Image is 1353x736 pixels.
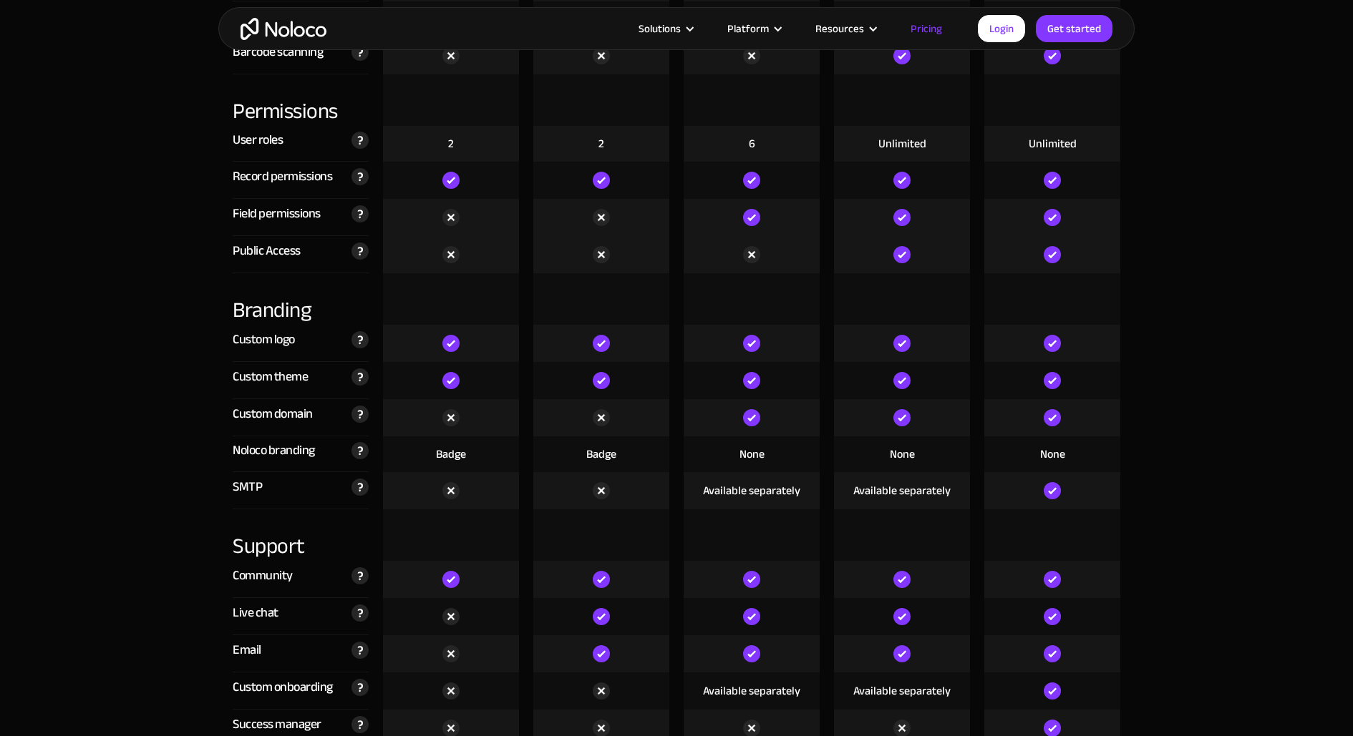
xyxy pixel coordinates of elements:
[893,19,960,38] a: Pricing
[233,440,315,461] div: Noloco branding
[448,136,454,152] div: 2
[815,19,864,38] div: Resources
[739,446,765,462] div: None
[797,19,893,38] div: Resources
[436,446,466,462] div: Badge
[233,677,333,698] div: Custom onboarding
[241,18,326,40] a: home
[586,446,616,462] div: Badge
[1040,446,1065,462] div: None
[233,329,295,350] div: Custom logo
[890,446,915,462] div: None
[978,15,1025,42] a: Login
[233,714,321,735] div: Success manager
[639,19,681,38] div: Solutions
[233,166,332,187] div: Record permissions
[727,19,769,38] div: Platform
[853,483,951,499] div: Available separately
[233,203,321,225] div: Field permissions
[233,273,369,325] div: Branding
[233,366,308,388] div: Custom theme
[878,136,926,152] div: Unlimited
[233,565,293,587] div: Community
[233,74,369,126] div: Permissions
[853,683,951,699] div: Available separately
[233,509,369,561] div: Support
[749,136,755,152] div: 6
[621,19,709,38] div: Solutions
[233,240,301,262] div: Public Access
[703,683,800,699] div: Available separately
[233,602,278,624] div: Live chat
[233,403,313,425] div: Custom domain
[1036,15,1112,42] a: Get started
[233,129,283,151] div: User roles
[703,483,800,499] div: Available separately
[709,19,797,38] div: Platform
[598,136,604,152] div: 2
[233,41,323,63] div: Barcode scanning
[233,639,261,661] div: Email
[233,476,262,498] div: SMTP
[1029,136,1077,152] div: Unlimited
